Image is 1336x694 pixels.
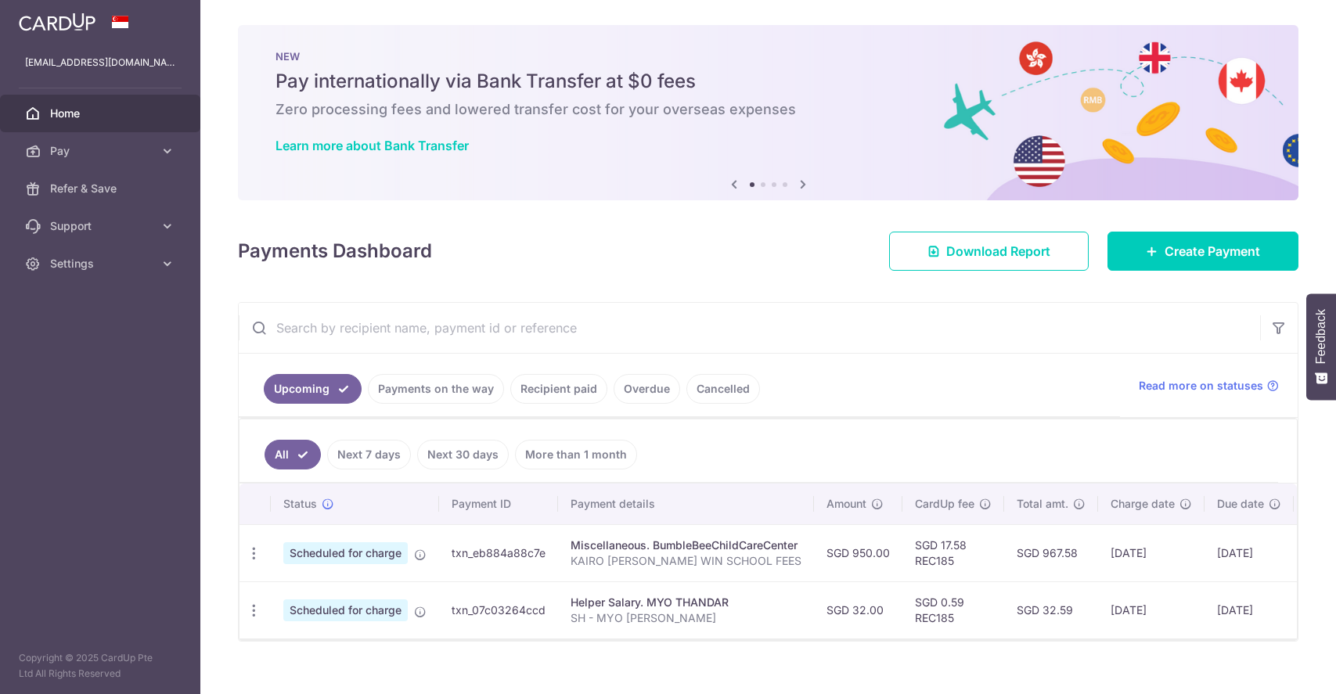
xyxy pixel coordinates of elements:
th: Payment details [558,484,814,524]
span: Create Payment [1165,242,1260,261]
span: CardUp fee [915,496,974,512]
td: txn_eb884a88c7e [439,524,558,581]
td: [DATE] [1098,581,1205,638]
span: Read more on statuses [1139,378,1263,394]
span: Due date [1217,496,1264,512]
td: SGD 0.59 REC185 [902,581,1004,638]
span: Amount [826,496,866,512]
td: SGD 967.58 [1004,524,1098,581]
img: Bank transfer banner [238,25,1298,200]
p: [EMAIL_ADDRESS][DOMAIN_NAME] [25,55,175,70]
span: Refer & Save [50,181,153,196]
a: Payments on the way [368,374,504,404]
td: [DATE] [1205,581,1294,638]
a: Learn more about Bank Transfer [275,138,469,153]
a: More than 1 month [515,440,637,469]
td: SGD 32.00 [814,581,902,638]
span: Support [50,218,153,234]
td: [DATE] [1205,524,1294,581]
input: Search by recipient name, payment id or reference [239,303,1260,353]
h5: Pay internationally via Bank Transfer at $0 fees [275,69,1261,94]
a: Cancelled [686,374,760,404]
p: SH - MYO [PERSON_NAME] [571,610,801,626]
a: Next 7 days [327,440,411,469]
td: [DATE] [1098,524,1205,581]
a: Next 30 days [417,440,509,469]
h6: Zero processing fees and lowered transfer cost for your overseas expenses [275,100,1261,119]
a: All [265,440,321,469]
img: CardUp [19,13,95,31]
span: Total amt. [1017,496,1068,512]
a: Upcoming [264,374,362,404]
p: KAIRO [PERSON_NAME] WIN SCHOOL FEES [571,553,801,569]
span: Feedback [1314,309,1328,364]
span: Scheduled for charge [283,542,408,564]
span: Pay [50,143,153,159]
td: SGD 32.59 [1004,581,1098,638]
a: Recipient paid [510,374,607,404]
a: Overdue [614,374,680,404]
span: Settings [50,256,153,271]
span: Scheduled for charge [283,599,408,621]
p: NEW [275,50,1261,63]
div: Helper Salary. MYO THANDAR [571,595,801,610]
span: Home [50,106,153,121]
a: Read more on statuses [1139,378,1279,394]
td: SGD 17.58 REC185 [902,524,1004,581]
a: Create Payment [1107,232,1298,271]
div: Miscellaneous. BumbleBeeChildCareCenter [571,538,801,553]
td: SGD 950.00 [814,524,902,581]
td: txn_07c03264ccd [439,581,558,638]
span: Charge date [1111,496,1175,512]
h4: Payments Dashboard [238,237,432,265]
span: Download Report [946,242,1050,261]
th: Payment ID [439,484,558,524]
span: Status [283,496,317,512]
button: Feedback - Show survey [1306,293,1336,400]
a: Download Report [889,232,1089,271]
